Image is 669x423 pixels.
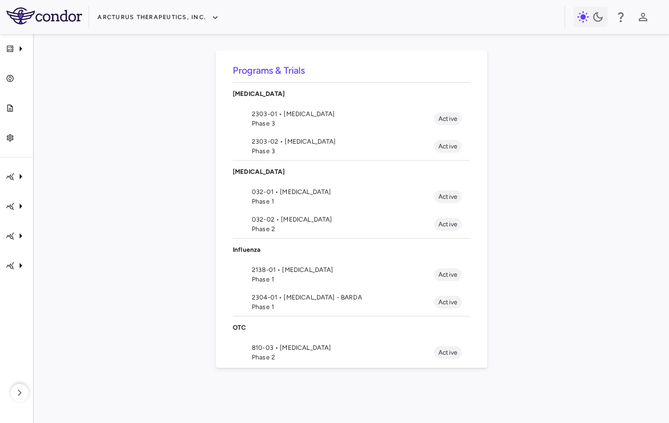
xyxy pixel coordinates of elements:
[233,323,470,332] p: OTC
[233,64,470,78] h6: Programs & Trials
[252,352,434,362] span: Phase 2
[434,270,462,279] span: Active
[252,343,434,352] span: 810-03 • [MEDICAL_DATA]
[252,224,434,234] span: Phase 2
[252,197,434,206] span: Phase 1
[252,275,434,284] span: Phase 1
[434,114,462,124] span: Active
[233,161,470,183] div: [MEDICAL_DATA]
[233,105,470,133] li: 2303-01 • [MEDICAL_DATA]Phase 3Active
[233,261,470,288] li: 2138-01 • [MEDICAL_DATA]Phase 1Active
[233,288,470,316] li: 2304-01 • [MEDICAL_DATA] - BARDAPhase 1Active
[252,119,434,128] span: Phase 3
[434,348,462,357] span: Active
[233,133,470,160] li: 2303-02 • [MEDICAL_DATA]Phase 3Active
[233,183,470,210] li: 032-01 • [MEDICAL_DATA]Phase 1Active
[233,167,470,177] p: [MEDICAL_DATA]
[233,245,470,254] p: Influenza
[233,316,470,339] div: OTC
[6,7,82,24] img: logo-full-BYUhSk78.svg
[233,83,470,105] div: [MEDICAL_DATA]
[233,210,470,238] li: 032-02 • [MEDICAL_DATA]Phase 2Active
[252,215,434,224] span: 032-02 • [MEDICAL_DATA]
[98,9,219,26] button: Arcturus Therapeutics, Inc.
[434,192,462,201] span: Active
[233,89,470,99] p: [MEDICAL_DATA]
[252,137,434,146] span: 2303-02 • [MEDICAL_DATA]
[434,297,462,307] span: Active
[233,339,470,366] li: 810-03 • [MEDICAL_DATA]Phase 2Active
[252,146,434,156] span: Phase 3
[252,109,434,119] span: 2303-01 • [MEDICAL_DATA]
[434,219,462,229] span: Active
[434,142,462,151] span: Active
[252,265,434,275] span: 2138-01 • [MEDICAL_DATA]
[252,293,434,302] span: 2304-01 • [MEDICAL_DATA] - BARDA
[252,302,434,312] span: Phase 1
[252,187,434,197] span: 032-01 • [MEDICAL_DATA]
[233,239,470,261] div: Influenza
